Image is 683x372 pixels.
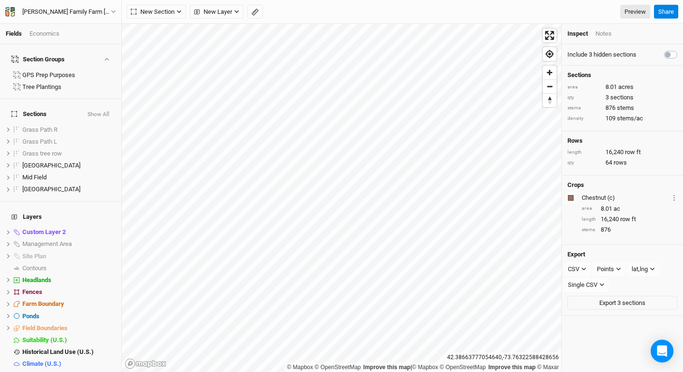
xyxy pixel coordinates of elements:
div: length [567,149,601,156]
span: Contours [22,264,47,272]
div: GPS Prep Purposes [22,71,116,79]
div: Rudolph Family Farm Bob GPS Befco & Drill (ACTIVE) [22,7,111,17]
button: Crop Usage [671,192,677,203]
div: Mid Field [22,174,116,181]
div: [PERSON_NAME] Family Farm [PERSON_NAME] GPS Befco & Drill (ACTIVE) [22,7,111,17]
div: Section Groups [11,56,65,63]
div: 876 [567,104,677,112]
span: Suitability (U.S.) [22,336,67,343]
button: New Section [127,5,186,19]
div: Field Boundaries [22,324,116,332]
button: Zoom out [543,79,556,93]
div: Contours [22,264,116,272]
button: Shortcut: M [247,5,263,19]
div: Upper Field [22,186,116,193]
span: [GEOGRAPHIC_DATA] [22,162,80,169]
div: 8.01 [567,83,677,91]
span: Fences [22,288,42,295]
span: stems [617,104,634,112]
span: Ponds [22,313,39,320]
div: 16,240 [582,215,677,224]
span: New Section [131,7,175,17]
button: Share [654,5,678,19]
div: Climate (U.S.) [22,360,116,368]
div: CSV [568,264,579,274]
button: Points [593,262,625,276]
span: Reset bearing to north [543,94,556,107]
div: qty [567,159,601,166]
span: Zoom out [543,80,556,93]
button: New Layer [190,5,244,19]
div: Farm Boundary [22,300,116,308]
span: Historical Land Use (U.S.) [22,348,94,355]
div: 8.01 [582,205,677,213]
div: 876 [582,225,677,234]
button: Find my location [543,47,556,61]
span: row ft [625,148,641,157]
span: Grass tree row [22,150,62,157]
div: Notes [595,29,612,38]
a: Mapbox logo [125,358,166,369]
div: qty [567,94,601,101]
button: Show All [87,111,110,118]
span: [GEOGRAPHIC_DATA] [22,186,80,193]
button: Single CSV [564,278,609,292]
label: Include 3 hidden sections [567,50,636,59]
div: Inspect [567,29,588,38]
div: 109 [567,114,677,123]
span: Grass Path L [22,138,57,145]
div: area [567,84,601,91]
button: Show section groups [102,56,110,62]
h4: Layers [6,207,116,226]
a: Maxar [537,364,559,371]
a: Fields [6,30,22,37]
a: Improve this map [363,364,410,371]
div: 42.38663777054640 , -73.76322588428656 [445,352,561,362]
div: Ponds [22,313,116,320]
div: length [582,216,596,223]
h4: Rows [567,137,677,145]
span: Farm Boundary [22,300,64,307]
span: Grass Path R [22,126,58,133]
h4: Crops [567,181,584,189]
button: lat,lng [627,262,659,276]
span: sections [610,93,634,102]
span: Field Boundaries [22,324,68,332]
div: Economics [29,29,59,38]
span: Management Area [22,240,72,247]
span: Headlands [22,276,51,284]
div: Grass tree row [22,150,116,157]
span: row ft [620,215,636,224]
span: rows [614,158,627,167]
button: Reset bearing to north [543,93,556,107]
button: Enter fullscreen [543,29,556,42]
div: | [287,362,559,372]
div: stems [567,105,601,112]
div: 16,240 [567,148,677,157]
span: ac [614,205,620,213]
a: OpenStreetMap [440,364,486,371]
a: Mapbox [287,364,313,371]
button: Export 3 sections [567,296,677,310]
span: Custom Layer 2 [22,228,66,235]
div: Tree Plantings [22,83,116,91]
div: Lower Field [22,162,116,169]
div: Site Plan [22,253,116,260]
a: Mapbox [412,364,438,371]
div: 3 [567,93,677,102]
span: acres [618,83,634,91]
span: stems/ac [617,114,643,123]
div: 64 [567,158,677,167]
span: Sections [11,110,47,118]
div: Open Intercom Messenger [651,340,673,362]
div: Headlands [22,276,116,284]
button: CSV [564,262,591,276]
button: Zoom in [543,66,556,79]
div: density [567,115,601,122]
button: [PERSON_NAME] Family Farm [PERSON_NAME] GPS Befco & Drill (ACTIVE) [5,7,117,17]
div: Suitability (U.S.) [22,336,116,344]
div: Grass Path L [22,138,116,146]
